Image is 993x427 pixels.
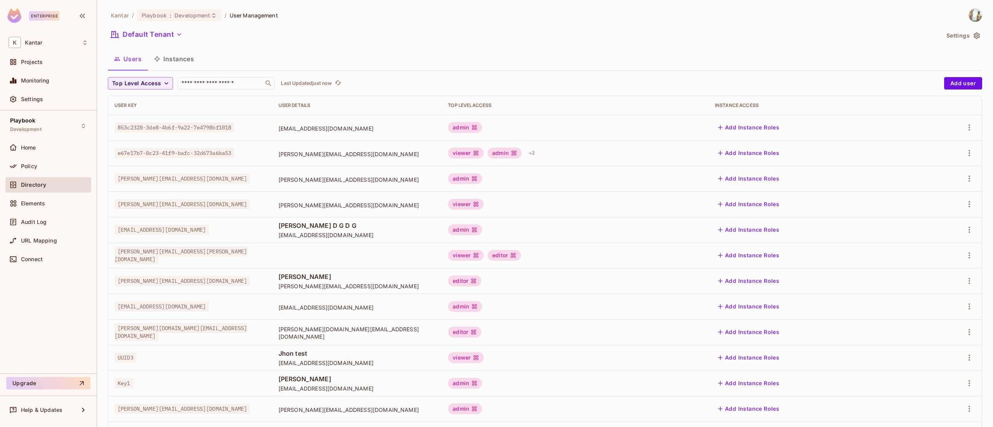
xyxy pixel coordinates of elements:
[114,353,137,363] span: UUID3
[279,385,436,392] span: [EMAIL_ADDRESS][DOMAIN_NAME]
[279,325,436,340] span: [PERSON_NAME][DOMAIN_NAME][EMAIL_ADDRESS][DOMAIN_NAME]
[332,79,343,88] span: Click to refresh data
[715,224,782,236] button: Add Instance Roles
[25,40,42,46] span: Workspace: Kantar
[21,200,45,207] span: Elements
[715,377,782,389] button: Add Instance Roles
[715,275,782,287] button: Add Instance Roles
[21,77,50,84] span: Monitoring
[969,9,982,22] img: Spoorthy D Gopalagowda
[448,327,481,337] div: editor
[715,102,911,108] div: Instance Access
[114,323,247,341] span: [PERSON_NAME][DOMAIN_NAME][EMAIL_ADDRESS][DOMAIN_NAME]
[21,256,43,262] span: Connect
[448,173,482,184] div: admin
[279,150,436,158] span: [PERSON_NAME][EMAIL_ADDRESS][DOMAIN_NAME]
[148,49,200,69] button: Instances
[448,352,484,363] div: viewer
[279,406,436,413] span: [PERSON_NAME][EMAIL_ADDRESS][DOMAIN_NAME]
[114,122,234,133] span: 853c2328-3de8-4b6f-9a22-7e4798bf1018
[715,351,782,364] button: Add Instance Roles
[279,304,436,311] span: [EMAIL_ADDRESS][DOMAIN_NAME]
[448,378,482,389] div: admin
[488,148,522,158] div: admin
[7,9,21,23] img: SReyMgAAAABJRU5ErkJggg==
[715,403,782,415] button: Add Instance Roles
[114,276,250,286] span: [PERSON_NAME][EMAIL_ADDRESS][DOMAIN_NAME]
[279,282,436,290] span: [PERSON_NAME][EMAIL_ADDRESS][DOMAIN_NAME]
[448,102,702,108] div: Top Level Access
[448,403,482,414] div: admin
[132,12,134,19] li: /
[114,404,250,414] span: [PERSON_NAME][EMAIL_ADDRESS][DOMAIN_NAME]
[10,126,42,133] span: Development
[21,145,36,151] span: Home
[715,121,782,134] button: Add Instance Roles
[448,122,482,133] div: admin
[112,79,161,88] span: Top Level Access
[279,102,436,108] div: User Details
[333,79,343,88] button: refresh
[21,219,47,225] span: Audit Log
[6,377,90,389] button: Upgrade
[448,275,481,286] div: editor
[21,407,62,413] span: Help & Updates
[230,12,278,19] span: User Management
[279,231,436,239] span: [EMAIL_ADDRESS][DOMAIN_NAME]
[10,117,35,124] span: Playbook
[114,102,266,108] div: User Key
[526,147,538,159] div: + 2
[114,225,209,235] span: [EMAIL_ADDRESS][DOMAIN_NAME]
[715,249,782,262] button: Add Instance Roles
[21,59,43,65] span: Projects
[279,176,436,183] span: [PERSON_NAME][EMAIL_ADDRESS][DOMAIN_NAME]
[169,12,172,19] span: :
[281,80,332,86] p: Last Updated just now
[448,148,484,158] div: viewer
[21,163,37,169] span: Policy
[21,182,46,188] span: Directory
[715,300,782,313] button: Add Instance Roles
[114,378,133,388] span: Key1
[448,224,482,235] div: admin
[279,221,436,230] span: [PERSON_NAME] D G D G
[142,12,166,19] span: Playbook
[488,250,521,261] div: editor
[715,147,782,159] button: Add Instance Roles
[108,77,173,90] button: Top Level Access
[448,199,484,210] div: viewer
[279,359,436,367] span: [EMAIL_ADDRESS][DOMAIN_NAME]
[715,172,782,185] button: Add Instance Roles
[114,246,247,264] span: [PERSON_NAME][EMAIL_ADDRESS][PERSON_NAME][DOMAIN_NAME]
[944,77,982,90] button: Add user
[279,125,436,132] span: [EMAIL_ADDRESS][DOMAIN_NAME]
[108,28,185,41] button: Default Tenant
[715,326,782,338] button: Add Instance Roles
[225,12,227,19] li: /
[279,349,436,358] span: Jhon test
[175,12,210,19] span: Development
[114,199,250,209] span: [PERSON_NAME][EMAIL_ADDRESS][DOMAIN_NAME]
[448,301,482,312] div: admin
[715,198,782,210] button: Add Instance Roles
[111,12,129,19] span: the active workspace
[335,79,341,87] span: refresh
[9,37,21,48] span: K
[21,96,43,102] span: Settings
[29,11,59,21] div: Enterprise
[21,238,57,244] span: URL Mapping
[108,49,148,69] button: Users
[279,201,436,209] span: [PERSON_NAME][EMAIL_ADDRESS][DOMAIN_NAME]
[114,174,250,184] span: [PERSON_NAME][EMAIL_ADDRESS][DOMAIN_NAME]
[114,148,234,158] span: e67e17b7-0c23-41f9-bafc-32d673a6ba53
[114,301,209,312] span: [EMAIL_ADDRESS][DOMAIN_NAME]
[943,29,982,42] button: Settings
[279,375,436,383] span: [PERSON_NAME]
[279,272,436,281] span: [PERSON_NAME]
[448,250,484,261] div: viewer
